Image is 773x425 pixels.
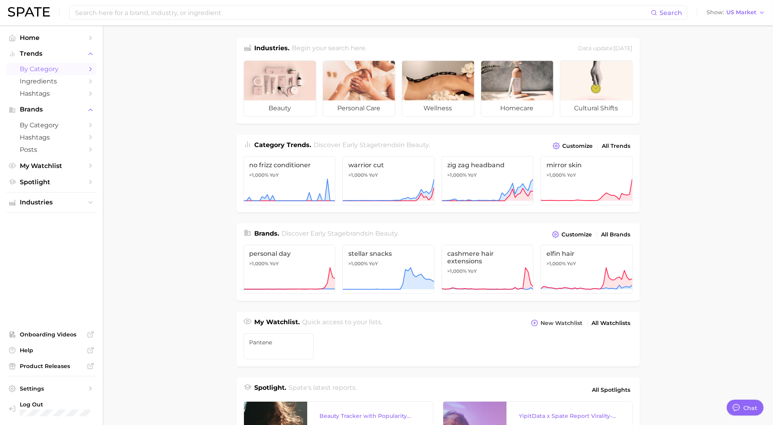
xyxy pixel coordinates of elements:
[289,383,357,397] h2: Spate's latest reports.
[6,383,96,395] a: Settings
[20,363,83,370] span: Product Releases
[599,229,633,240] a: All Brands
[590,383,633,397] a: All Spotlights
[369,261,378,267] span: YoY
[592,385,631,395] span: All Spotlights
[468,172,477,178] span: YoY
[74,6,651,19] input: Search here for a brand, industry, or ingredient
[481,60,554,117] a: homecare
[244,100,316,116] span: beauty
[402,60,474,117] a: wellness
[6,104,96,115] button: Brands
[402,100,474,116] span: wellness
[592,320,631,327] span: All Watchlists
[323,60,395,117] a: personal care
[342,156,435,205] a: warrior cut>1,000% YoY
[707,10,724,15] span: Show
[20,121,83,129] span: by Category
[560,60,633,117] a: cultural shifts
[348,161,429,169] span: warrior cut
[6,32,96,44] a: Home
[448,161,528,169] span: zig zag headband
[20,178,83,186] span: Spotlight
[20,331,83,338] span: Onboarding Videos
[6,48,96,60] button: Trends
[6,399,96,419] a: Log out. Currently logged in with e-mail mcelwee.l@pg.com.
[249,339,308,346] span: Pantene
[448,172,467,178] span: >1,000%
[369,172,378,178] span: YoY
[705,8,767,18] button: ShowUS Market
[6,176,96,188] a: Spotlight
[6,75,96,87] a: Ingredients
[600,141,633,151] a: All Trends
[448,250,528,265] span: cashmere hair extensions
[6,344,96,356] a: Help
[546,261,566,266] span: >1,000%
[20,65,83,73] span: by Category
[249,261,269,266] span: >1,000%
[270,261,279,267] span: YoY
[8,7,50,17] img: SPATE
[20,199,83,206] span: Industries
[448,268,467,274] span: >1,000%
[6,63,96,75] a: by Category
[255,383,287,397] h1: Spotlight.
[249,172,269,178] span: >1,000%
[590,318,633,329] a: All Watchlists
[406,141,429,149] span: beauty
[244,156,336,205] a: no frizz conditioner>1,000% YoY
[6,329,96,340] a: Onboarding Videos
[601,231,631,238] span: All Brands
[529,317,584,329] button: New Watchlist
[375,230,397,237] span: beauty
[567,172,576,178] span: YoY
[546,250,627,257] span: elfin hair
[541,320,583,327] span: New Watchlist
[20,50,83,57] span: Trends
[342,245,435,294] a: stellar snacks>1,000% YoY
[249,250,330,257] span: personal day
[255,43,290,54] h1: Industries.
[726,10,756,15] span: US Market
[302,317,382,329] h2: Quick access to your lists.
[20,134,83,141] span: Hashtags
[20,34,83,42] span: Home
[541,245,633,294] a: elfin hair>1,000% YoY
[282,230,399,237] span: Discover Early Stage brands in .
[442,156,534,205] a: zig zag headband>1,000% YoY
[20,347,83,354] span: Help
[602,143,631,149] span: All Trends
[320,411,420,421] div: Beauty Tracker with Popularity Index
[560,100,632,116] span: cultural shifts
[6,160,96,172] a: My Watchlist
[567,261,576,267] span: YoY
[660,9,682,17] span: Search
[563,143,593,149] span: Customize
[442,245,534,294] a: cashmere hair extensions>1,000% YoY
[20,90,83,97] span: Hashtags
[468,268,477,274] span: YoY
[546,172,566,178] span: >1,000%
[348,261,368,266] span: >1,000%
[255,230,280,237] span: Brands .
[6,144,96,156] a: Posts
[323,100,395,116] span: personal care
[541,156,633,205] a: mirror skin>1,000% YoY
[249,161,330,169] span: no frizz conditioner
[348,250,429,257] span: stellar snacks
[244,245,336,294] a: personal day>1,000% YoY
[20,162,83,170] span: My Watchlist
[20,385,83,392] span: Settings
[6,196,96,208] button: Industries
[519,411,620,421] div: YipitData x Spate Report Virality-Driven Brands Are Taking a Slice of the Beauty Pie
[20,77,83,85] span: Ingredients
[6,87,96,100] a: Hashtags
[546,161,627,169] span: mirror skin
[6,131,96,144] a: Hashtags
[20,106,83,113] span: Brands
[481,100,553,116] span: homecare
[551,140,595,151] button: Customize
[6,119,96,131] a: by Category
[550,229,594,240] button: Customize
